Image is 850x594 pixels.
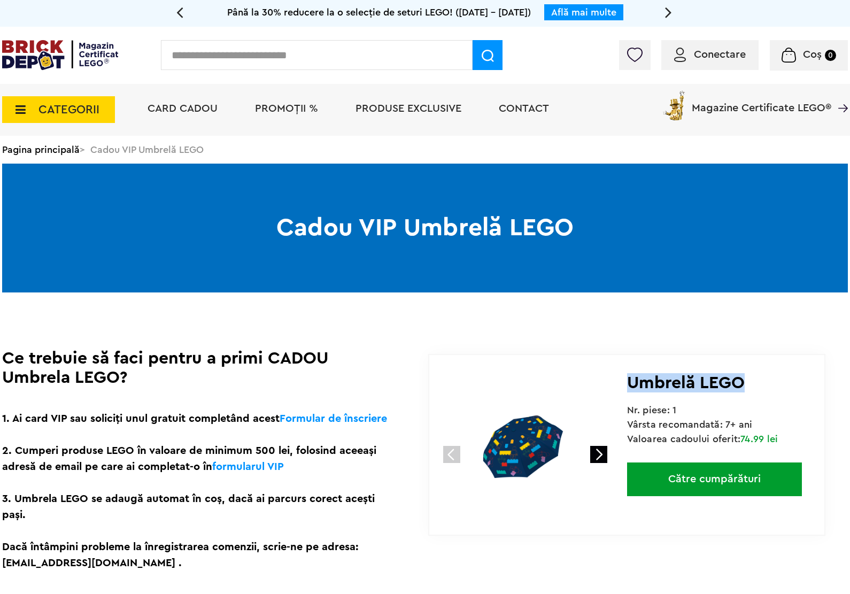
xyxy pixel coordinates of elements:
[2,411,398,571] p: 1. Ai card VIP sau soliciți unul gratuit completând acest 2. Cumperi produse LEGO în valoare de m...
[627,462,802,496] a: Către cumpărături
[2,349,398,387] h1: Ce trebuie să faci pentru a primi CADOU Umbrela LEGO?
[831,89,848,99] a: Magazine Certificate LEGO®
[356,103,461,114] a: Produse exclusive
[740,434,778,444] span: 74.99 lei
[627,405,677,415] span: Nr. piese: 1
[2,164,848,292] h1: Cadou VIP Umbrelă LEGO
[2,145,80,155] a: Pagina principală
[280,413,387,424] a: Formular de înscriere
[692,89,831,113] span: Magazine Certificate LEGO®
[255,103,318,114] a: PROMOȚII %
[627,420,753,429] span: Vârsta recomandată: 7+ ani
[694,49,746,60] span: Conectare
[38,104,99,115] span: CATEGORII
[499,103,549,114] a: Contact
[627,434,778,444] span: Valoarea cadoului oferit:
[803,49,822,60] span: Coș
[2,136,848,164] div: > Cadou VIP Umbrelă LEGO
[148,103,218,114] a: Card Cadou
[551,7,616,17] a: Află mai multe
[825,50,836,61] small: 0
[227,7,531,17] span: Până la 30% reducere la o selecție de seturi LEGO! ([DATE] - [DATE])
[674,49,746,60] a: Conectare
[212,461,284,472] a: formularul VIP
[453,374,596,517] img: cadou-umbrela-lego.jpg
[627,374,745,391] span: Umbrelă LEGO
